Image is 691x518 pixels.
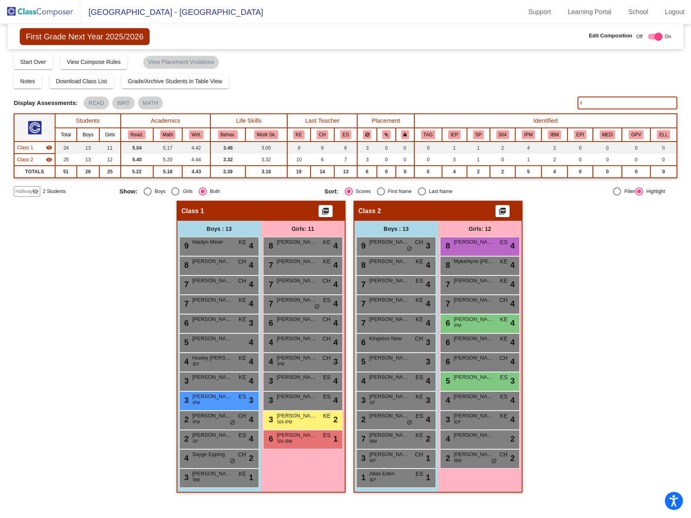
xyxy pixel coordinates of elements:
span: 9 [182,241,189,250]
span: Start Over [20,59,46,65]
button: 504 [496,130,509,139]
div: Last Name [426,188,452,195]
button: ES [340,130,352,139]
td: 0 [622,166,650,178]
span: View Compose Rules [67,59,121,65]
span: KE [323,257,331,266]
span: [PERSON_NAME] [277,335,317,343]
span: Grade/Archive Students in Table View [128,78,222,84]
td: 5.22 [121,166,153,178]
span: [PERSON_NAME] [454,315,494,323]
a: Learning Portal [561,6,618,18]
td: 12 [99,154,121,166]
button: Behav. [218,130,237,139]
span: 4 [426,317,430,329]
button: KE [293,130,304,139]
mat-icon: visibility [46,156,52,163]
th: Good Parent Volunteer [622,128,650,142]
td: 0 [396,154,414,166]
span: KE [239,373,246,382]
div: Boys : 13 [354,221,438,237]
div: Boys : 13 [177,221,261,237]
span: 8 [267,241,273,250]
span: IEP [193,361,199,367]
button: View Compose Rules [60,55,127,69]
span: KE [415,315,423,324]
button: Read. [128,130,146,139]
span: ES [323,296,331,304]
td: 2 [490,142,515,154]
th: Academics [121,114,210,128]
mat-chip: View Placement Violations [143,56,219,69]
td: 3.39 [210,166,245,178]
div: Scores [353,188,371,195]
span: 7 [267,299,273,308]
th: Placement [357,114,414,128]
span: 3 [182,376,189,385]
span: [GEOGRAPHIC_DATA] - [GEOGRAPHIC_DATA] [80,6,263,18]
span: 6 [267,319,273,327]
span: 7 [359,319,366,327]
span: [PERSON_NAME] [192,277,232,285]
td: 0 [377,142,396,154]
mat-chip: MATH [138,97,163,109]
td: 0 [650,154,677,166]
span: 4 [267,338,273,347]
td: 13 [77,154,99,166]
span: Kingston New [369,335,409,343]
span: [PERSON_NAME] [277,277,317,285]
span: [PERSON_NAME] [PERSON_NAME] [369,354,409,362]
span: 6 [359,338,366,347]
span: [PERSON_NAME] [369,257,409,265]
span: [PERSON_NAME] [277,296,317,304]
span: [PERSON_NAME] [192,315,232,323]
span: 6 [444,338,450,347]
span: KE [500,257,508,266]
td: 4 [515,142,541,154]
td: 26 [77,166,99,178]
span: 4 [333,259,338,271]
span: [PERSON_NAME] [369,296,409,304]
span: 4 [333,240,338,252]
span: [PERSON_NAME] [192,373,232,381]
span: 8 [444,241,450,250]
span: 5 [182,338,189,347]
span: 3 [426,336,430,348]
span: 4 [333,336,338,348]
span: Class 1 [17,144,33,151]
span: 2 Students [43,188,66,195]
td: 3.32 [210,154,245,166]
td: 3 [357,154,377,166]
td: 0 [568,166,592,178]
td: 9 [287,142,310,154]
span: [PERSON_NAME] [277,257,317,265]
button: MED [600,130,615,139]
td: 11 [99,142,121,154]
td: 4 [541,166,568,178]
span: Hallway [15,188,32,195]
td: 0 [622,154,650,166]
span: Haidyn Miner [192,238,232,246]
span: 7 [267,280,273,289]
span: 4 [249,375,253,387]
span: KE [239,296,246,304]
button: Writ. [189,130,204,139]
span: 7 [182,299,189,308]
span: 4 [510,240,515,252]
td: 2 [541,154,568,166]
td: 1 [515,154,541,166]
td: 5.04 [121,142,153,154]
button: Math [160,130,175,139]
td: 13 [334,166,357,178]
div: Girls: 11 [261,221,345,237]
th: Total [55,128,77,142]
td: 0 [593,166,622,178]
span: CH [238,257,246,266]
span: 4 [267,357,273,366]
span: ES [500,238,508,247]
th: Identified [414,114,677,128]
mat-icon: picture_as_pdf [321,207,330,218]
td: 5 [515,166,541,178]
td: 5.18 [153,166,183,178]
span: 8 [182,261,189,269]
